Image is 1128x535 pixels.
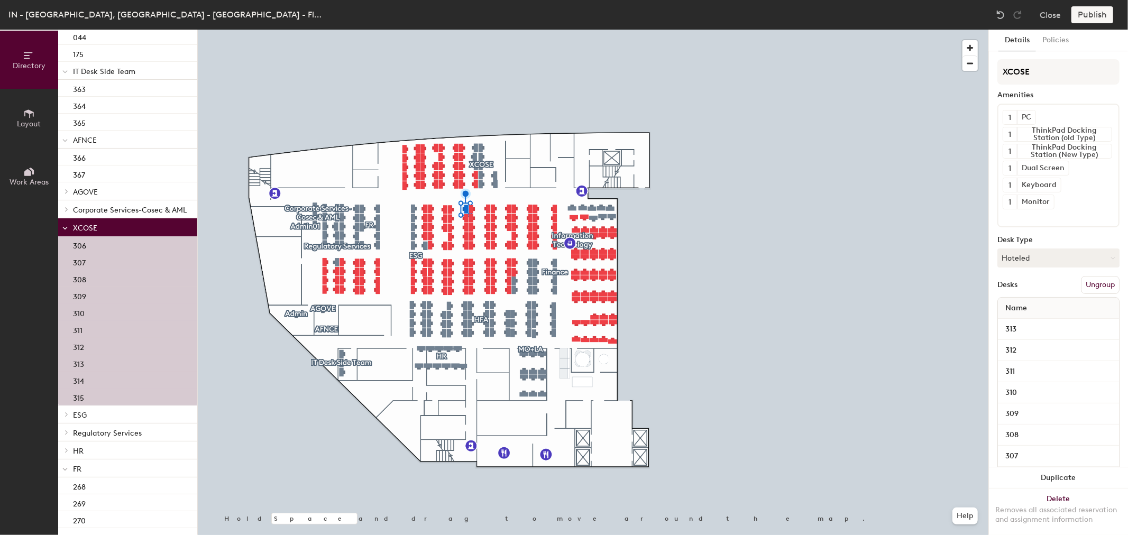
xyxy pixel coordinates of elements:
[73,47,84,59] p: 175
[73,289,86,301] p: 309
[73,340,84,352] p: 312
[1000,449,1117,464] input: Unnamed desk
[1009,146,1012,157] span: 1
[1000,407,1117,421] input: Unnamed desk
[997,248,1120,267] button: Hoteled
[1017,110,1035,124] div: PC
[8,8,326,21] div: IN - [GEOGRAPHIC_DATA], [GEOGRAPHIC_DATA] - [GEOGRAPHIC_DATA] - Floor 11
[73,116,86,128] p: 365
[1009,180,1012,191] span: 1
[1000,322,1117,337] input: Unnamed desk
[952,508,978,524] button: Help
[1000,364,1117,379] input: Unnamed desk
[997,281,1017,289] div: Desks
[989,488,1128,535] button: DeleteRemoves all associated reservation and assignment information
[995,505,1122,524] div: Removes all associated reservation and assignment information
[73,30,86,42] p: 044
[1000,299,1032,318] span: Name
[73,479,86,492] p: 268
[73,447,84,456] span: HR
[73,188,98,197] span: AGOVE
[73,151,86,163] p: 366
[1000,343,1117,358] input: Unnamed desk
[1003,127,1017,141] button: 1
[73,272,86,284] p: 308
[1009,197,1012,208] span: 1
[989,467,1128,488] button: Duplicate
[1003,144,1017,158] button: 1
[73,374,84,386] p: 314
[10,178,49,187] span: Work Areas
[1009,129,1012,140] span: 1
[17,119,41,128] span: Layout
[73,465,81,474] span: FR
[73,357,84,369] p: 313
[73,429,142,438] span: Regulatory Services
[73,168,85,180] p: 367
[1012,10,1023,20] img: Redo
[73,224,97,233] span: XCOSE
[1000,385,1117,400] input: Unnamed desk
[1017,144,1112,158] div: ThinkPad Docking Station (New Type)
[1017,161,1069,175] div: Dual Screen
[1017,178,1061,192] div: Keyboard
[73,255,86,267] p: 307
[997,236,1120,244] div: Desk Type
[73,67,135,76] span: IT Desk Side Team
[1036,30,1075,51] button: Policies
[73,136,97,145] span: AFNCE
[73,238,86,251] p: 306
[1003,178,1017,192] button: 1
[1009,112,1012,123] span: 1
[73,82,86,94] p: 363
[73,513,86,525] p: 270
[1000,428,1117,442] input: Unnamed desk
[998,30,1036,51] button: Details
[1003,110,1017,124] button: 1
[73,496,86,509] p: 269
[995,10,1006,20] img: Undo
[1040,6,1061,23] button: Close
[73,306,85,318] p: 310
[1003,161,1017,175] button: 1
[997,91,1120,99] div: Amenities
[73,391,84,403] p: 315
[73,323,82,335] p: 311
[1081,276,1120,294] button: Ungroup
[1003,195,1017,209] button: 1
[73,411,87,420] span: ESG
[73,99,86,111] p: 364
[1009,163,1012,174] span: 1
[73,206,187,215] span: Corporate Services-Cosec & AML
[1017,195,1054,209] div: Monitor
[13,61,45,70] span: Directory
[1017,127,1112,141] div: ThinkPad Docking Station (old Type)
